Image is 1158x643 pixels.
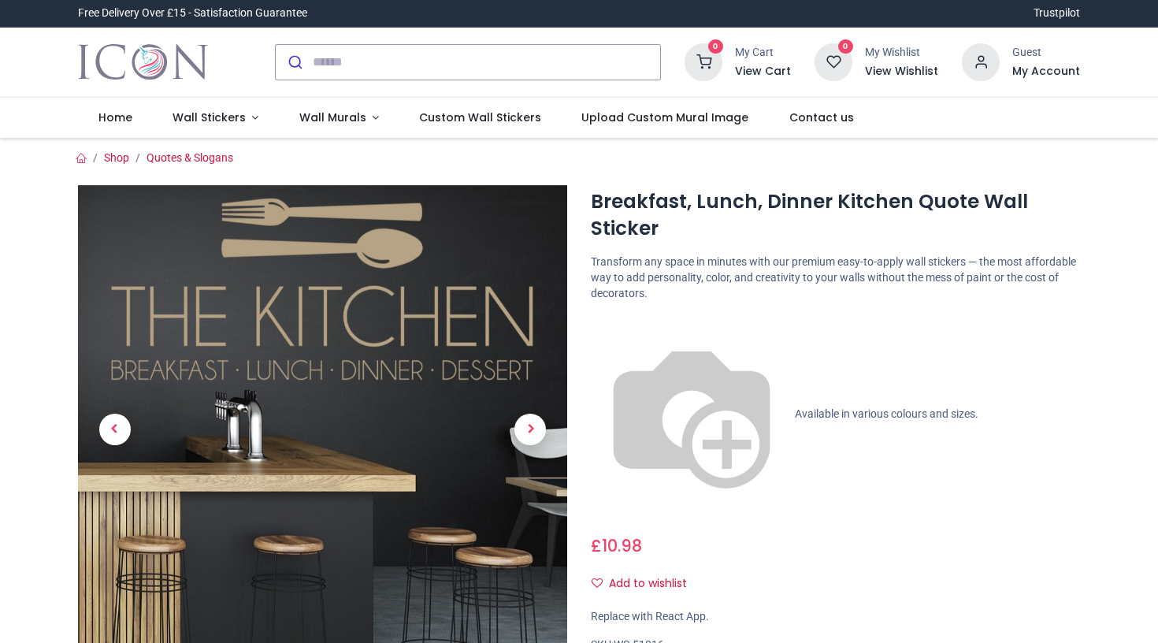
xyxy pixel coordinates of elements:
sup: 0 [838,39,853,54]
div: Replace with React App. [591,609,1080,625]
a: Previous [78,258,151,601]
a: Shop [104,151,129,164]
a: View Wishlist [865,64,938,80]
span: Previous [99,414,131,445]
button: Submit [276,45,313,80]
div: Free Delivery Over £15 - Satisfaction Guarantee [78,6,307,21]
img: color-wheel.png [591,314,792,515]
a: Next [494,258,567,601]
p: Transform any space in minutes with our premium easy-to-apply wall stickers — the most affordable... [591,255,1080,301]
button: Add to wishlistAdd to wishlist [591,571,700,597]
span: Contact us [789,110,854,125]
a: Quotes & Slogans [147,151,233,164]
sup: 0 [708,39,723,54]
a: Wall Stickers [152,98,279,139]
a: My Account [1012,64,1080,80]
span: Upload Custom Mural Image [581,110,748,125]
a: Trustpilot [1034,6,1080,21]
span: Wall Murals [299,110,366,125]
div: My Wishlist [865,45,938,61]
span: Next [514,414,546,445]
a: 0 [815,54,852,67]
a: Logo of Icon Wall Stickers [78,40,208,84]
span: £ [591,534,642,557]
span: Available in various colours and sizes. [795,407,978,420]
div: Guest [1012,45,1080,61]
a: View Cart [735,64,791,80]
img: Icon Wall Stickers [78,40,208,84]
span: Wall Stickers [173,110,246,125]
h1: Breakfast, Lunch, Dinner Kitchen Quote Wall Sticker [591,188,1080,243]
span: Home [98,110,132,125]
span: 10.98 [602,534,642,557]
div: My Cart [735,45,791,61]
a: 0 [685,54,722,67]
a: Wall Murals [279,98,399,139]
span: Custom Wall Stickers [419,110,541,125]
i: Add to wishlist [592,578,603,589]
